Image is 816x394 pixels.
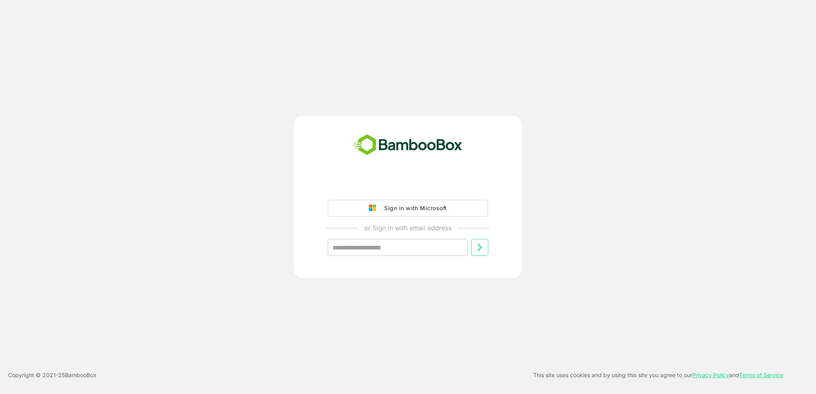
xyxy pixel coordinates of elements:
[8,370,97,380] p: Copyright © 2021- 25 BambooBox
[328,200,488,217] button: Sign in with Microsoft
[692,372,729,378] a: Privacy Policy
[380,203,447,213] div: Sign in with Microsoft
[533,370,783,380] p: This site uses cookies and by using this site you agree to our and
[349,132,467,158] img: bamboobox
[364,223,451,233] p: or Sign in with email address
[739,372,783,378] a: Terms of Service
[369,205,380,212] img: google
